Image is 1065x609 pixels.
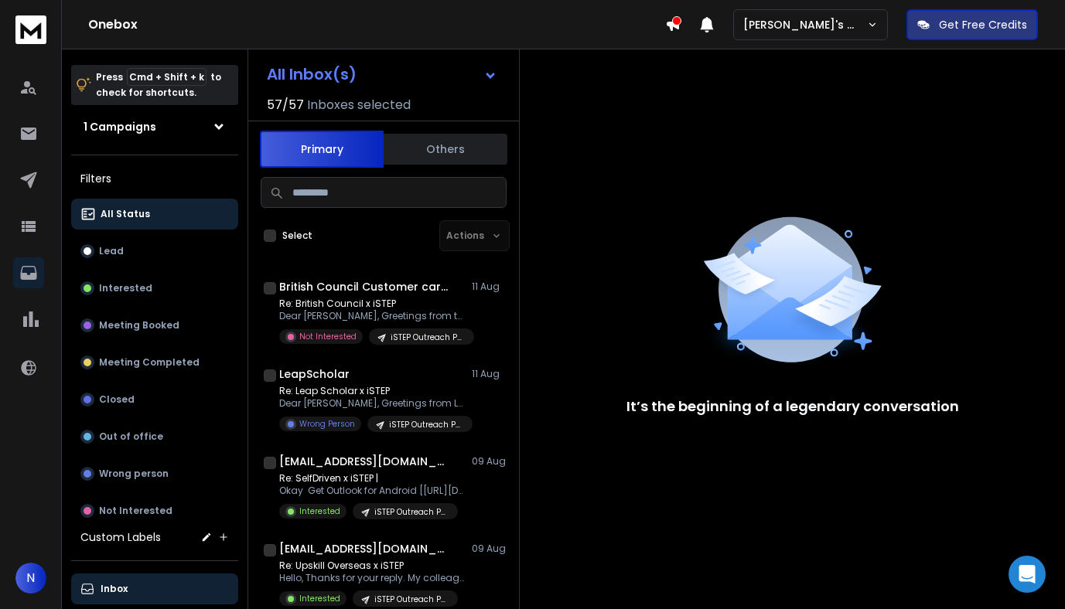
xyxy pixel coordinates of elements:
p: Interested [99,282,152,294]
p: Wrong person [99,468,169,480]
button: Closed [71,384,238,415]
h1: British Council Customer care India [279,279,449,294]
p: Dear [PERSON_NAME], Greetings from the [279,310,465,322]
button: All Status [71,199,238,230]
label: Select [282,230,312,242]
p: Closed [99,393,135,406]
p: Interested [299,505,340,517]
span: 57 / 57 [267,96,304,114]
button: 1 Campaigns [71,111,238,142]
p: Not Interested [299,331,357,342]
div: Open Intercom Messenger [1009,556,1046,593]
button: N [15,563,46,594]
p: 09 Aug [472,543,507,555]
p: Re: Leap Scholar x iSTEP [279,385,465,397]
button: Wrong person [71,458,238,489]
p: Inbox [101,583,128,595]
button: Inbox [71,573,238,604]
p: Okay Get Outlook for Android [[URL][DOMAIN_NAME]] -----------------------------------------------... [279,485,465,497]
p: iSTEP Outreach Partner [391,332,465,343]
p: Press to check for shortcuts. [96,70,221,100]
p: Re: SelfDriven x iSTEP | [279,472,465,485]
p: Wrong Person [299,418,355,430]
h1: [EMAIL_ADDRESS][DOMAIN_NAME] [279,541,449,556]
button: Primary [260,131,384,168]
button: Lead [71,236,238,267]
h3: Inboxes selected [307,96,411,114]
p: iSTEP Outreach Partner [374,594,449,605]
button: Others [384,132,507,166]
p: 09 Aug [472,455,507,468]
p: Interested [299,593,340,604]
button: Out of office [71,421,238,452]
p: Hello, Thanks for your reply. My colleague [279,572,465,584]
p: Meeting Completed [99,356,200,369]
p: 11 Aug [472,368,507,380]
button: Get Free Credits [906,9,1038,40]
p: It’s the beginning of a legendary conversation [626,396,959,417]
button: Meeting Booked [71,310,238,341]
p: Re: Upskill Overseas x iSTEP [279,560,465,572]
h1: [EMAIL_ADDRESS][DOMAIN_NAME] [279,454,449,469]
p: Meeting Booked [99,319,179,332]
p: [PERSON_NAME]'s Workspace [743,17,867,32]
p: iSTEP Outreach Partner [389,419,463,430]
button: Not Interested [71,495,238,526]
p: Not Interested [99,505,172,517]
button: Interested [71,273,238,304]
p: Out of office [99,430,163,443]
h1: 1 Campaigns [84,119,156,134]
h3: Custom Labels [80,529,161,545]
button: All Inbox(s) [254,59,510,90]
p: Lead [99,245,124,257]
span: Cmd + Shift + k [127,68,207,86]
img: logo [15,15,46,44]
p: Get Free Credits [939,17,1027,32]
p: All Status [101,208,150,220]
p: Dear [PERSON_NAME], Greetings from Leap! [279,397,465,410]
h3: Filters [71,168,238,189]
h1: LeapScholar [279,366,350,382]
h1: All Inbox(s) [267,66,357,82]
p: Re: British Council x iSTEP [279,298,465,310]
p: iSTEP Outreach Partner [374,506,449,518]
h1: Onebox [88,15,665,34]
p: 11 Aug [472,281,507,293]
button: Meeting Completed [71,347,238,378]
